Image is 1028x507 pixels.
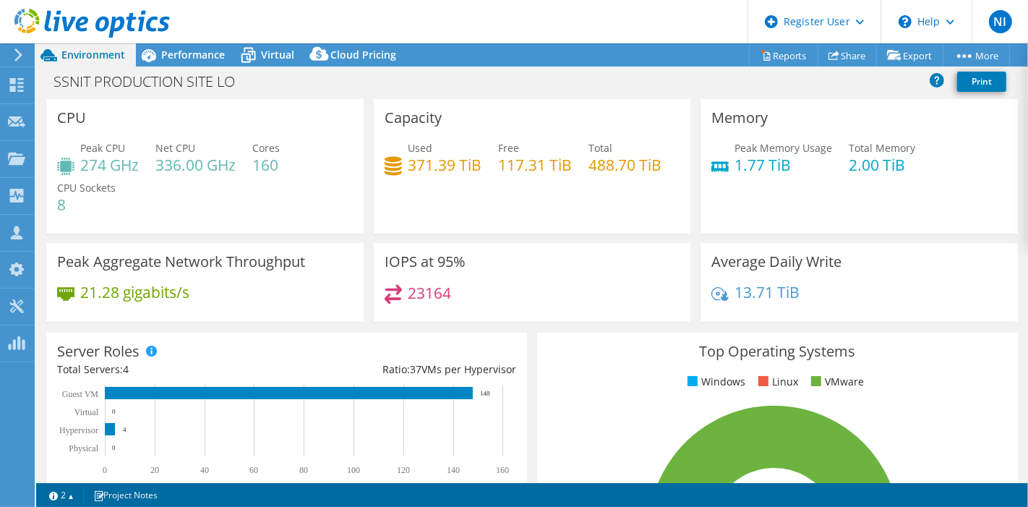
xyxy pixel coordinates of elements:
[588,157,662,173] h4: 488.70 TiB
[150,465,159,475] text: 20
[103,465,107,475] text: 0
[808,374,864,390] li: VMware
[57,344,140,359] h3: Server Roles
[39,486,84,504] a: 2
[496,465,509,475] text: 160
[155,141,195,155] span: Net CPU
[80,284,189,300] h4: 21.28 gigabits/s
[684,374,745,390] li: Windows
[252,141,280,155] span: Cores
[447,465,460,475] text: 140
[69,443,98,453] text: Physical
[734,284,800,300] h4: 13.71 TiB
[249,465,258,475] text: 60
[755,374,798,390] li: Linux
[123,362,129,376] span: 4
[385,110,442,126] h3: Capacity
[61,48,125,61] span: Environment
[261,48,294,61] span: Virtual
[200,465,209,475] text: 40
[161,48,225,61] span: Performance
[80,157,139,173] h4: 274 GHz
[408,285,451,301] h4: 23164
[112,408,116,415] text: 0
[849,157,915,173] h4: 2.00 TiB
[57,254,305,270] h3: Peak Aggregate Network Throughput
[57,110,86,126] h3: CPU
[498,141,519,155] span: Free
[83,486,168,504] a: Project Notes
[57,362,286,378] div: Total Servers:
[899,15,912,28] svg: \n
[299,465,308,475] text: 80
[385,254,466,270] h3: IOPS at 95%
[47,74,257,90] h1: SSNIT PRODUCTION SITE LO
[943,44,1010,67] a: More
[347,465,360,475] text: 100
[74,407,99,417] text: Virtual
[957,72,1006,92] a: Print
[57,197,116,213] h4: 8
[155,157,236,173] h4: 336.00 GHz
[252,157,280,173] h4: 160
[711,254,841,270] h3: Average Daily Write
[734,157,832,173] h4: 1.77 TiB
[734,141,832,155] span: Peak Memory Usage
[112,444,116,451] text: 0
[588,141,612,155] span: Total
[286,362,515,378] div: Ratio: VMs per Hypervisor
[408,157,481,173] h4: 371.39 TiB
[498,157,572,173] h4: 117.31 TiB
[62,389,98,399] text: Guest VM
[849,141,915,155] span: Total Memory
[57,181,116,195] span: CPU Sockets
[330,48,396,61] span: Cloud Pricing
[80,141,125,155] span: Peak CPU
[548,344,1007,359] h3: Top Operating Systems
[876,44,943,67] a: Export
[749,44,818,67] a: Reports
[59,425,98,435] text: Hypervisor
[989,10,1012,33] span: NI
[711,110,768,126] h3: Memory
[123,426,127,433] text: 4
[397,465,410,475] text: 120
[818,44,877,67] a: Share
[480,390,490,397] text: 148
[408,141,432,155] span: Used
[410,362,421,376] span: 37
